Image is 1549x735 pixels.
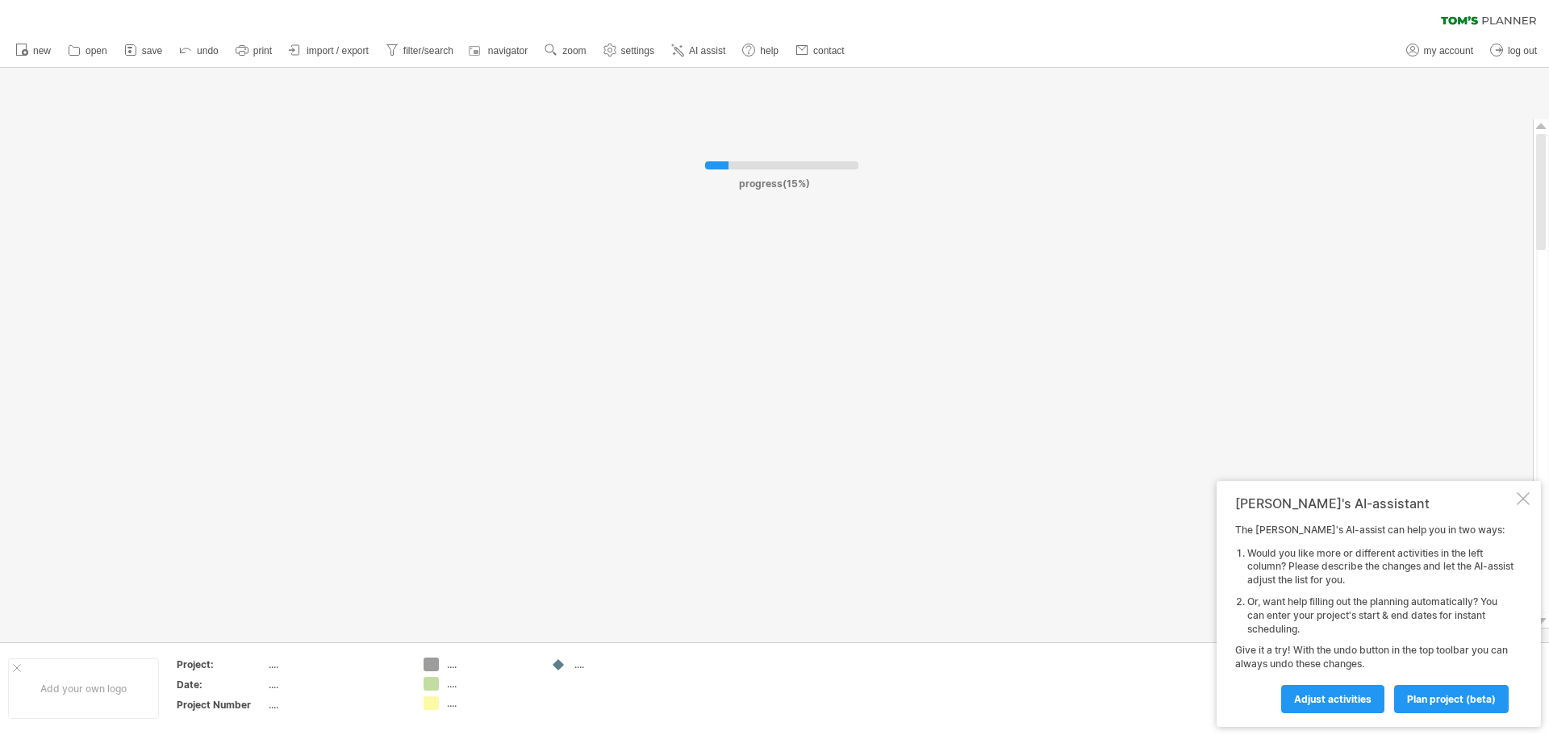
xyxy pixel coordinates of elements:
[488,45,528,56] span: navigator
[177,698,265,712] div: Project Number
[307,45,369,56] span: import / export
[1402,40,1478,61] a: my account
[447,677,535,691] div: ....
[253,45,272,56] span: print
[64,40,112,61] a: open
[791,40,850,61] a: contact
[382,40,458,61] a: filter/search
[813,45,845,56] span: contact
[1486,40,1542,61] a: log out
[8,658,159,719] div: Add your own logo
[1508,45,1537,56] span: log out
[120,40,167,61] a: save
[1235,495,1514,512] div: [PERSON_NAME]'s AI-assistant
[232,40,277,61] a: print
[1407,693,1496,705] span: plan project (beta)
[1247,547,1514,587] li: Would you like more or different activities in the left column? Please describe the changes and l...
[1247,595,1514,636] li: Or, want help filling out the planning automatically? You can enter your project's start & end da...
[738,40,783,61] a: help
[599,40,659,61] a: settings
[86,45,107,56] span: open
[1294,693,1372,705] span: Adjust activities
[1235,524,1514,712] div: The [PERSON_NAME]'s AI-assist can help you in two ways: Give it a try! With the undo button in th...
[269,658,404,671] div: ....
[177,678,265,691] div: Date:
[269,698,404,712] div: ....
[689,45,725,56] span: AI assist
[562,45,586,56] span: zoom
[197,45,219,56] span: undo
[403,45,453,56] span: filter/search
[269,678,404,691] div: ....
[11,40,56,61] a: new
[33,45,51,56] span: new
[285,40,374,61] a: import / export
[447,658,535,671] div: ....
[541,40,591,61] a: zoom
[175,40,223,61] a: undo
[574,658,662,671] div: ....
[667,40,730,61] a: AI assist
[447,696,535,710] div: ....
[466,40,532,61] a: navigator
[177,658,265,671] div: Project:
[1394,685,1509,713] a: plan project (beta)
[142,45,162,56] span: save
[1424,45,1473,56] span: my account
[641,169,908,190] div: progress(15%)
[621,45,654,56] span: settings
[760,45,779,56] span: help
[1281,685,1384,713] a: Adjust activities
